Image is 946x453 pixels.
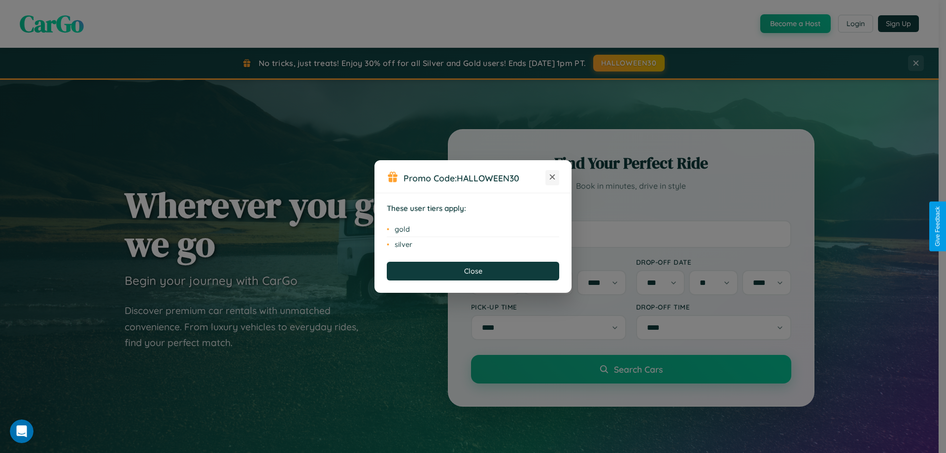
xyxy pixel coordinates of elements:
[457,173,519,183] b: HALLOWEEN30
[10,419,34,443] iframe: Intercom live chat
[387,222,559,237] li: gold
[387,237,559,252] li: silver
[404,173,545,183] h3: Promo Code:
[934,207,941,246] div: Give Feedback
[387,204,466,213] strong: These user tiers apply:
[387,262,559,280] button: Close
